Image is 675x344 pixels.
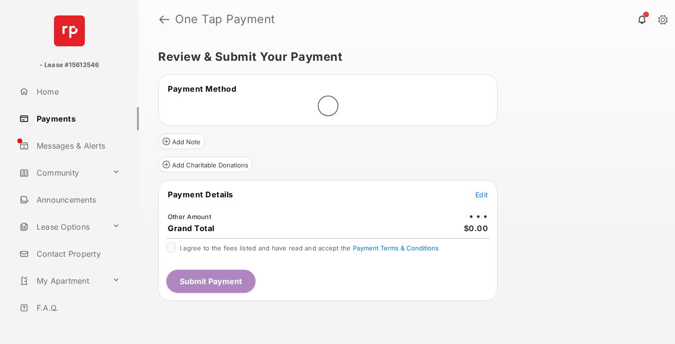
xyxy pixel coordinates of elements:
[15,296,139,319] a: F.A.Q.
[168,190,233,199] span: Payment Details
[353,244,439,252] button: I agree to the fees listed and have read and accept the
[168,84,236,94] span: Payment Method
[167,212,212,221] td: Other Amount
[464,223,488,233] span: $0.00
[15,161,108,184] a: Community
[158,134,205,149] button: Add Note
[40,60,99,70] p: - Lease #15612546
[15,188,139,211] a: Announcements
[15,80,139,103] a: Home
[15,215,108,238] a: Lease Options
[15,134,139,157] a: Messages & Alerts
[166,270,256,293] button: Submit Payment
[475,190,488,199] button: Edit
[15,107,139,130] a: Payments
[54,15,85,46] img: svg+xml;base64,PHN2ZyB4bWxucz0iaHR0cDovL3d3dy53My5vcmcvMjAwMC9zdmciIHdpZHRoPSI2NCIgaGVpZ2h0PSI2NC...
[15,242,139,265] a: Contact Property
[168,223,215,233] span: Grand Total
[15,269,108,292] a: My Apartment
[158,51,648,63] h5: Review & Submit Your Payment
[180,244,439,252] span: I agree to the fees listed and have read and accept the
[158,157,253,172] button: Add Charitable Donations
[175,14,275,25] strong: One Tap Payment
[475,191,488,199] span: Edit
